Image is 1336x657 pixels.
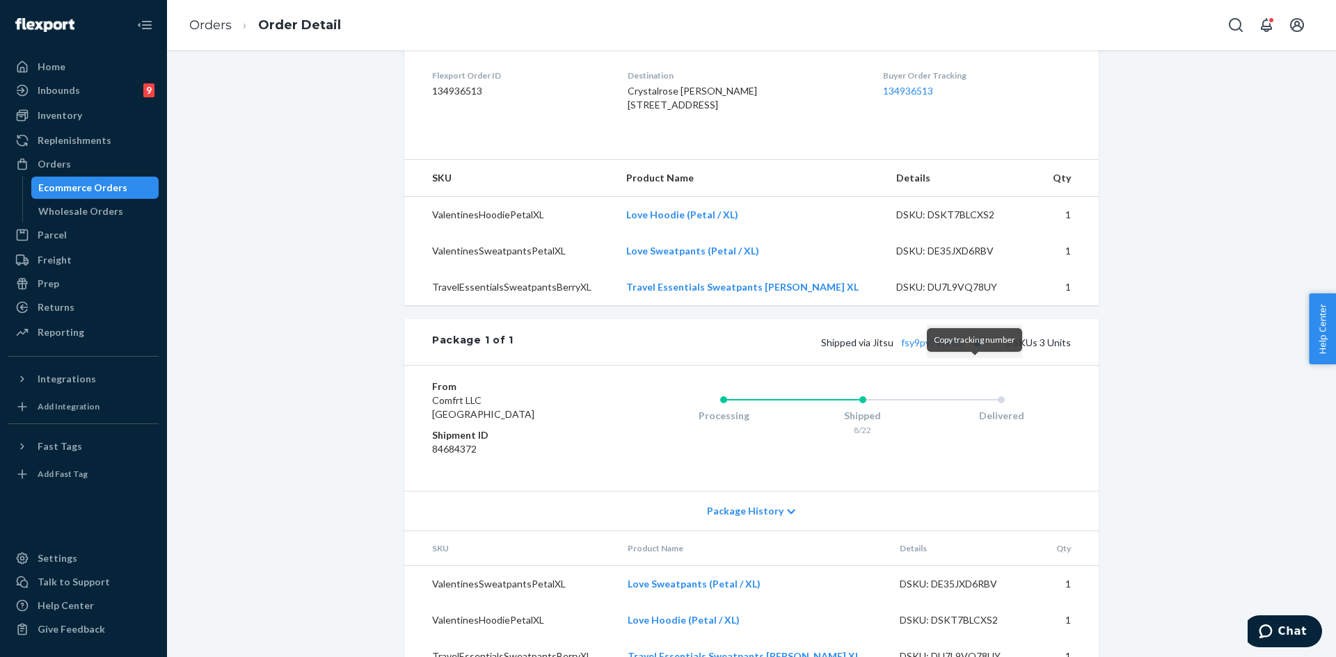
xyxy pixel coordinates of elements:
[889,531,1042,566] th: Details
[8,224,159,246] a: Parcel
[1252,11,1280,39] button: Open notifications
[131,11,159,39] button: Close Navigation
[189,17,232,33] a: Orders
[404,160,615,197] th: SKU
[31,177,159,199] a: Ecommerce Orders
[932,409,1071,423] div: Delivered
[8,129,159,152] a: Replenishments
[900,577,1031,591] div: DSKU: DE35JXD6RBV
[8,321,159,343] a: Reporting
[432,70,605,81] dt: Flexport Order ID
[38,400,100,412] div: Add Integration
[38,439,82,453] div: Fast Tags
[883,70,1071,81] dt: Buyer Order Tracking
[896,280,1027,294] div: DSKU: DU7L9VQ78UY
[432,428,598,442] dt: Shipment ID
[38,300,74,314] div: Returns
[8,56,159,78] a: Home
[38,83,80,97] div: Inbounds
[8,296,159,318] a: Returns
[143,83,154,97] div: 9
[901,336,962,348] a: fsy9pv7v9kd5
[31,200,159,222] a: Wholesale Orders
[38,622,105,636] div: Give Feedback
[8,249,159,271] a: Freight
[8,273,159,295] a: Prep
[38,325,84,339] div: Reporting
[1038,269,1099,305] td: 1
[1038,160,1099,197] th: Qty
[432,84,605,98] dd: 134936513
[8,594,159,617] a: Help Center
[38,372,96,386] div: Integrations
[1248,615,1322,650] iframe: Opens a widget where you can chat to one of our agents
[404,233,615,269] td: ValentinesSweatpantsPetalXL
[38,204,123,218] div: Wholesale Orders
[38,468,88,480] div: Add Fast Tag
[8,104,159,127] a: Inventory
[178,5,352,46] ol: breadcrumbs
[8,153,159,175] a: Orders
[38,157,71,171] div: Orders
[432,394,534,420] span: Comfrt LLC [GEOGRAPHIC_DATA]
[615,160,886,197] th: Product Name
[628,85,757,111] span: Crystalrose [PERSON_NAME] [STREET_ADDRESS]
[793,424,932,436] div: 8/22
[404,269,615,305] td: TravelEssentialsSweatpantsBerryXL
[900,613,1031,627] div: DSKU: DSKT7BLCXS2
[8,396,159,418] a: Add Integration
[1042,566,1099,603] td: 1
[514,333,1071,351] div: 3 SKUs 3 Units
[38,181,127,195] div: Ecommerce Orders
[15,18,74,32] img: Flexport logo
[8,368,159,390] button: Integrations
[38,551,77,565] div: Settings
[617,531,889,566] th: Product Name
[626,281,859,293] a: Travel Essentials Sweatpants [PERSON_NAME] XL
[8,79,159,102] a: Inbounds9
[885,160,1038,197] th: Details
[432,333,514,351] div: Package 1 of 1
[707,504,784,518] span: Package History
[38,253,72,267] div: Freight
[628,578,761,590] a: Love Sweatpants (Petal / XL)
[934,334,1015,345] span: Copy tracking number
[38,228,67,242] div: Parcel
[793,409,932,423] div: Shipped
[821,336,986,348] span: Shipped via Jitsu
[38,277,59,291] div: Prep
[654,409,793,423] div: Processing
[404,566,617,603] td: ValentinesSweatpantsPetalXL
[1038,197,1099,234] td: 1
[1038,233,1099,269] td: 1
[1222,11,1250,39] button: Open Search Box
[896,208,1027,222] div: DSKU: DSKT7BLCXS2
[1309,293,1336,364] button: Help Center
[432,442,598,456] dd: 84684372
[1283,11,1311,39] button: Open account menu
[404,602,617,638] td: ValentinesHoodiePetalXL
[628,70,861,81] dt: Destination
[258,17,341,33] a: Order Detail
[626,245,759,257] a: Love Sweatpants (Petal / XL)
[8,435,159,457] button: Fast Tags
[432,380,598,394] dt: From
[38,108,82,122] div: Inventory
[1042,602,1099,638] td: 1
[38,599,94,613] div: Help Center
[38,60,65,74] div: Home
[8,618,159,640] button: Give Feedback
[896,244,1027,258] div: DSKU: DE35JXD6RBV
[883,85,933,97] a: 134936513
[404,531,617,566] th: SKU
[8,571,159,593] button: Talk to Support
[38,575,110,589] div: Talk to Support
[8,463,159,485] a: Add Fast Tag
[38,133,111,147] div: Replenishments
[8,547,159,569] a: Settings
[1042,531,1099,566] th: Qty
[626,209,738,220] a: Love Hoodie (Petal / XL)
[628,614,740,626] a: Love Hoodie (Petal / XL)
